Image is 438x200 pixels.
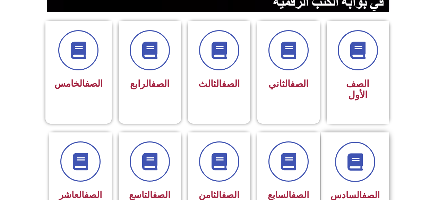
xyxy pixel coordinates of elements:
span: السابع [268,190,309,200]
span: الصف الأول [346,78,369,101]
span: الرابع [130,78,170,89]
a: الصف [85,78,103,89]
span: الثامن [199,190,239,200]
a: الصف [290,78,309,89]
a: الصف [291,190,309,200]
span: الخامس [54,78,103,89]
span: التاسع [129,190,170,200]
a: الصف [222,78,240,89]
a: الصف [151,78,170,89]
span: العاشر [59,190,102,200]
span: الثالث [198,78,240,89]
span: الثاني [268,78,309,89]
a: الصف [84,190,102,200]
a: الصف [153,190,170,200]
a: الصف [222,190,239,200]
